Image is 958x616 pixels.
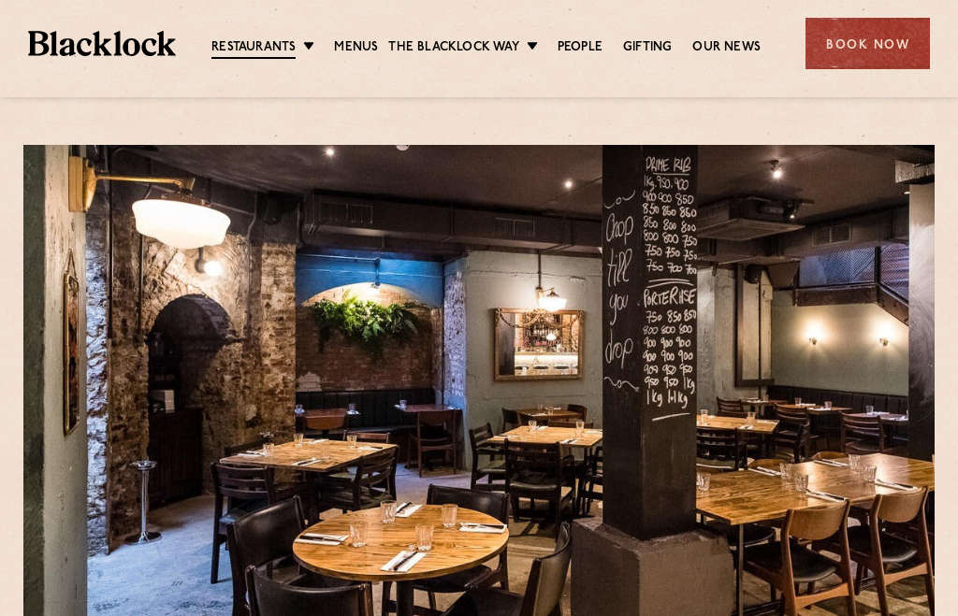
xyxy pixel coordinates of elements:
img: BL_Textured_Logo-footer-cropped.svg [28,31,176,56]
a: Menus [334,38,378,57]
a: Gifting [623,38,672,57]
a: Restaurants [211,38,296,59]
a: People [558,38,602,57]
a: Our News [692,38,761,57]
div: Book Now [806,18,930,69]
a: The Blacklock Way [388,38,518,57]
